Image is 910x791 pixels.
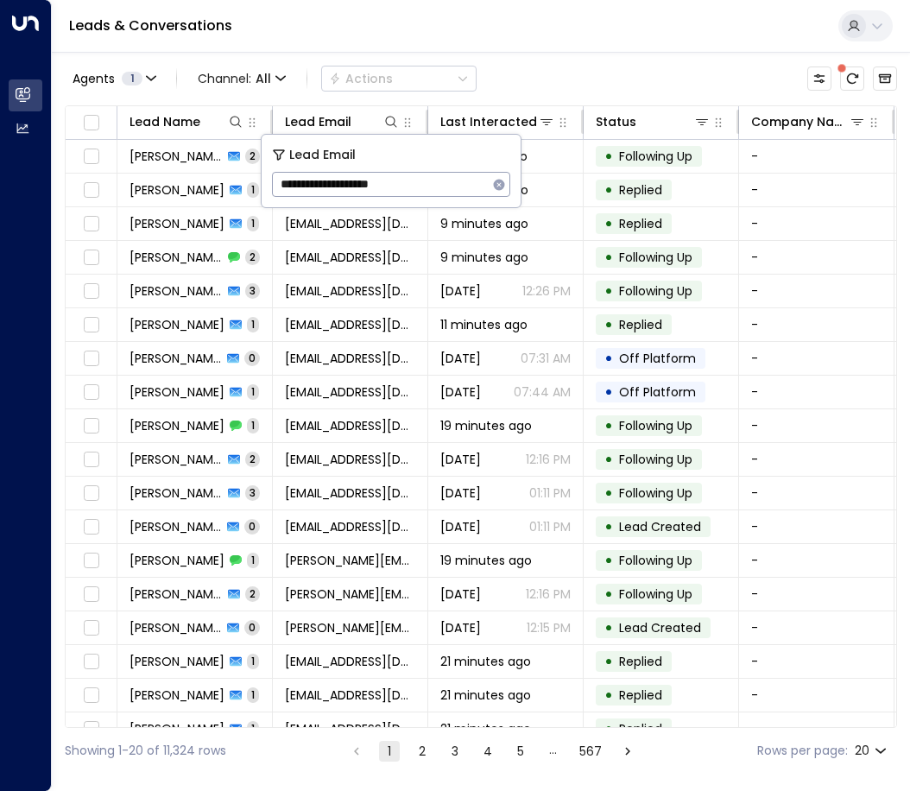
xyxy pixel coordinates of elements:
button: Go to page 5 [510,741,531,762]
div: 20 [855,738,890,763]
span: Toggle select row [80,617,102,639]
span: smcleary499@gmail.com [285,316,415,333]
p: 07:44 AM [514,383,571,401]
span: 2 [245,452,260,466]
span: All [256,72,271,85]
td: - [739,544,894,577]
div: • [604,243,613,272]
span: 11 minutes ago [440,316,528,333]
div: Company Name [751,111,849,132]
span: 0 [244,519,260,534]
span: 1 [247,216,259,231]
span: tompascall@me.com [285,484,415,502]
span: 1 [247,553,259,567]
span: 9 minutes ago [440,249,528,266]
button: Actions [321,66,477,92]
td: - [739,174,894,206]
button: Customize [807,66,831,91]
span: Sarah Mclery [130,215,224,232]
span: Toggle select row [80,550,102,572]
span: Toggle select row [80,382,102,403]
span: 1 [247,182,259,197]
span: Sep 06, 2025 [440,282,481,300]
div: • [604,445,613,474]
div: • [604,344,613,373]
td: - [739,376,894,408]
p: 01:11 PM [529,484,571,502]
span: 1 [247,721,259,736]
span: Toggle select row [80,718,102,740]
p: 12:15 PM [527,619,571,636]
button: Go to page 567 [576,741,605,762]
span: Yesterday [440,451,481,468]
div: • [604,142,613,171]
span: garybartels@icloud.com [285,249,415,266]
p: 12:16 PM [526,585,571,603]
div: … [543,741,564,762]
span: 2 [245,250,260,264]
span: Toggle select row [80,685,102,706]
div: • [604,276,613,306]
span: Yesterday [440,585,481,603]
div: Lead Email [285,111,400,132]
button: page 1 [379,741,400,762]
td: - [739,578,894,611]
span: nicholas.betts2@gmail.com [285,619,415,636]
td: - [739,308,894,341]
span: Toggle select row [80,146,102,168]
td: - [739,207,894,240]
td: - [739,409,894,442]
span: 1 [247,687,259,702]
span: Nicholas Betts [130,585,223,603]
div: Lead Name [130,111,244,132]
td: - [739,342,894,375]
span: Following Up [619,552,692,569]
span: Replied [619,687,662,704]
span: smcleary499@gmail.com [285,383,415,401]
span: Channel: [191,66,293,91]
span: Toggle select row [80,180,102,201]
span: 2 [245,586,260,601]
span: There are new threads available. Refresh the grid to view the latest updates. [840,66,864,91]
span: Following Up [619,451,692,468]
span: Nicholas Betts [130,552,224,569]
span: Richard Askey [130,181,224,199]
span: Toggle select row [80,516,102,538]
button: Go to page 2 [412,741,433,762]
span: 1 [247,384,259,399]
button: Go to next page [617,741,638,762]
span: Toggle select row [80,449,102,471]
div: • [604,377,613,407]
td: - [739,275,894,307]
span: Sep 06, 2025 [440,619,481,636]
span: 3 [245,283,260,298]
span: tompascall@me.com [285,518,415,535]
div: Last Interacted [440,111,537,132]
span: 21 minutes ago [440,687,531,704]
span: Off Platform [619,350,696,367]
td: - [739,443,894,476]
span: 19 minutes ago [440,417,532,434]
button: Go to page 4 [477,741,498,762]
span: Jul 01, 2025 [440,484,481,502]
span: Following Up [619,282,692,300]
span: Agents [73,73,115,85]
span: 21 minutes ago [440,653,531,670]
span: Replied [619,316,662,333]
td: - [739,645,894,678]
span: Nicholas Betts [130,619,222,636]
span: Toggle select row [80,348,102,370]
span: Sarah Mcleary [130,383,224,401]
span: 9 minutes ago [440,215,528,232]
span: Jun 29, 2025 [440,518,481,535]
td: - [739,510,894,543]
div: • [604,546,613,575]
td: - [739,611,894,644]
span: Sep 05, 2025 [440,383,481,401]
div: • [604,714,613,744]
span: Toggle select row [80,483,102,504]
span: Off Platform [619,383,696,401]
button: Channel:All [191,66,293,91]
span: smcleary499@gmail.com [285,350,415,367]
span: Tom Pascall [130,451,223,468]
